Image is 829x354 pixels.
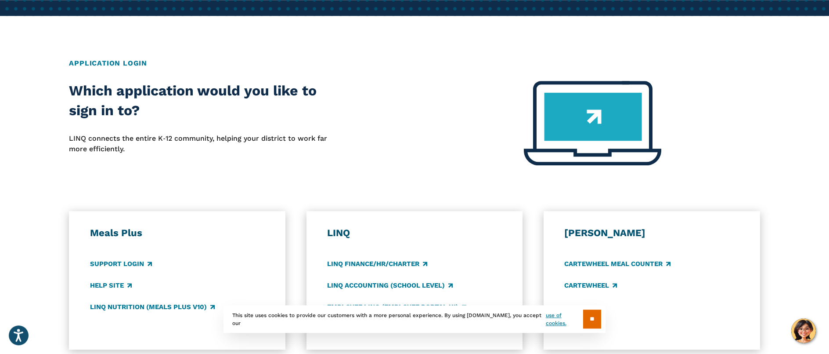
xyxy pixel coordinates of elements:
[90,259,152,269] a: Support Login
[90,227,265,239] h3: Meals Plus
[90,302,215,312] a: LINQ Nutrition (Meals Plus v10)
[90,281,132,290] a: Help Site
[564,259,670,269] a: CARTEWHEEL Meal Counter
[327,259,427,269] a: LINQ Finance/HR/Charter
[69,133,345,155] p: LINQ connects the entire K‑12 community, helping your district to work far more efficiently.
[327,227,502,239] h3: LINQ
[791,318,816,343] button: Hello, have a question? Let’s chat.
[69,81,345,121] h2: Which application would you like to sign in to?
[223,305,606,333] div: This site uses cookies to provide our customers with a more personal experience. By using [DOMAIN...
[327,281,453,290] a: LINQ Accounting (school level)
[564,227,739,239] h3: [PERSON_NAME]
[69,58,760,69] h2: Application Login
[546,311,583,327] a: use of cookies.
[564,281,617,290] a: CARTEWHEEL
[327,302,466,312] a: Employee LINQ (Employee Portal UI)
